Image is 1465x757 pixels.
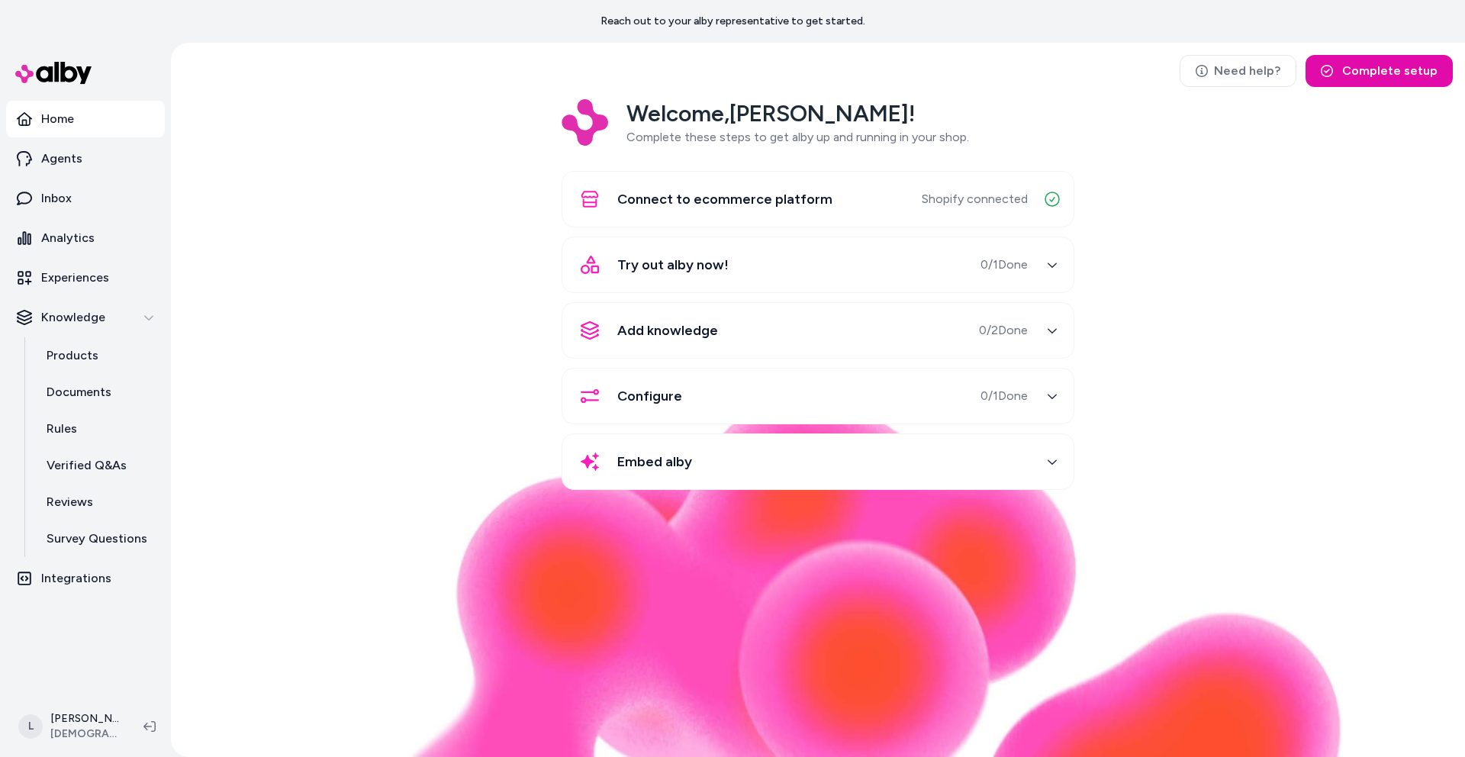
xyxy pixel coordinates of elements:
[6,299,165,336] button: Knowledge
[41,110,74,128] p: Home
[41,229,95,247] p: Analytics
[617,385,682,407] span: Configure
[31,520,165,557] a: Survey Questions
[41,569,111,588] p: Integrations
[15,62,92,84] img: alby Logo
[572,378,1064,414] button: Configure0/1Done
[31,447,165,484] a: Verified Q&As
[31,374,165,411] a: Documents
[572,246,1064,283] button: Try out alby now!0/1Done
[31,411,165,447] a: Rules
[6,259,165,296] a: Experiences
[572,443,1064,480] button: Embed alby
[626,130,969,144] span: Complete these steps to get alby up and running in your shop.
[31,484,165,520] a: Reviews
[6,220,165,256] a: Analytics
[47,383,111,401] p: Documents
[979,321,1028,340] span: 0 / 2 Done
[562,99,608,146] img: Logo
[9,702,131,751] button: L[PERSON_NAME][DEMOGRAPHIC_DATA]
[47,493,93,511] p: Reviews
[50,711,119,726] p: [PERSON_NAME]
[617,451,692,472] span: Embed alby
[18,714,43,739] span: L
[922,190,1028,208] span: Shopify connected
[47,456,127,475] p: Verified Q&As
[47,420,77,438] p: Rules
[572,312,1064,349] button: Add knowledge0/2Done
[600,14,865,29] p: Reach out to your alby representative to get started.
[41,269,109,287] p: Experiences
[50,726,119,742] span: [DEMOGRAPHIC_DATA]
[617,188,832,210] span: Connect to ecommerce platform
[617,254,729,275] span: Try out alby now!
[293,393,1343,757] img: alby Bubble
[47,530,147,548] p: Survey Questions
[6,180,165,217] a: Inbox
[980,387,1028,405] span: 0 / 1 Done
[6,560,165,597] a: Integrations
[41,150,82,168] p: Agents
[617,320,718,341] span: Add knowledge
[626,99,969,128] h2: Welcome, [PERSON_NAME] !
[41,308,105,327] p: Knowledge
[6,140,165,177] a: Agents
[1306,55,1453,87] button: Complete setup
[47,346,98,365] p: Products
[572,181,1064,217] button: Connect to ecommerce platformShopify connected
[41,189,72,208] p: Inbox
[1180,55,1296,87] a: Need help?
[31,337,165,374] a: Products
[6,101,165,137] a: Home
[980,256,1028,274] span: 0 / 1 Done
